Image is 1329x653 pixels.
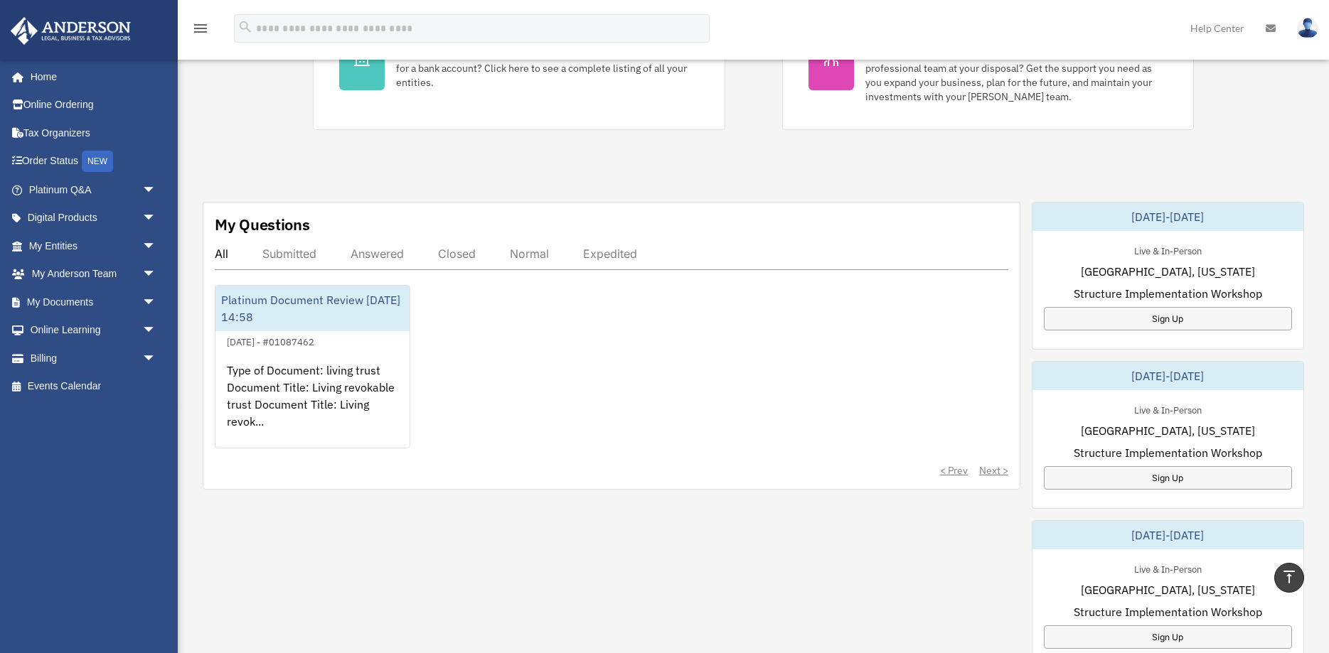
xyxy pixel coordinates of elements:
div: Did you know, as a Platinum Member, you have an entire professional team at your disposal? Get th... [865,47,1168,104]
a: Digital Productsarrow_drop_down [10,204,178,232]
span: arrow_drop_down [142,204,171,233]
a: Sign Up [1044,307,1292,330]
div: [DATE]-[DATE] [1032,203,1303,231]
div: My Questions [215,214,310,235]
span: arrow_drop_down [142,232,171,261]
a: Billingarrow_drop_down [10,344,178,372]
span: [GEOGRAPHIC_DATA], [US_STATE] [1081,581,1255,598]
a: Platinum Q&Aarrow_drop_down [10,176,178,204]
div: Answered [351,247,404,261]
div: Normal [510,247,549,261]
a: Online Learningarrow_drop_down [10,316,178,345]
a: My Anderson Team Did you know, as a Platinum Member, you have an entire professional team at your... [782,1,1195,130]
span: [GEOGRAPHIC_DATA], [US_STATE] [1081,263,1255,280]
img: Anderson Advisors Platinum Portal [6,17,135,45]
span: Structure Implementation Workshop [1074,285,1262,302]
div: Looking for an EIN, want to make an update to an entity, or sign up for a bank account? Click her... [396,47,699,90]
i: vertical_align_top [1281,568,1298,585]
div: NEW [82,151,113,172]
a: menu [192,25,209,37]
span: arrow_drop_down [142,288,171,317]
div: [DATE] - #01087462 [215,333,326,348]
span: arrow_drop_down [142,316,171,345]
div: All [215,247,228,261]
a: My Anderson Teamarrow_drop_down [10,260,178,288]
div: Platinum Document Review [DATE] 14:58 [215,286,410,331]
a: Sign Up [1044,625,1292,649]
div: Type of Document: living trust Document Title: Living revokable trust Document Title: Living revo... [215,350,410,461]
div: Closed [438,247,476,261]
a: Events Calendar [10,372,178,401]
img: User Pic [1297,18,1318,38]
a: Tax Organizers [10,119,178,147]
a: Online Ordering [10,91,178,119]
i: menu [192,20,209,37]
a: Home [10,63,171,91]
a: My Entities Looking for an EIN, want to make an update to an entity, or sign up for a bank accoun... [313,1,725,130]
span: Structure Implementation Workshop [1074,603,1262,620]
a: Order StatusNEW [10,147,178,176]
div: Live & In-Person [1123,242,1213,257]
div: [DATE]-[DATE] [1032,521,1303,549]
i: search [237,19,253,35]
span: arrow_drop_down [142,344,171,373]
div: Live & In-Person [1123,561,1213,576]
div: Expedited [583,247,637,261]
a: Platinum Document Review [DATE] 14:58[DATE] - #01087462Type of Document: living trust Document Ti... [215,285,410,448]
a: Sign Up [1044,466,1292,490]
div: [DATE]-[DATE] [1032,362,1303,390]
div: Live & In-Person [1123,401,1213,416]
span: arrow_drop_down [142,260,171,289]
a: My Documentsarrow_drop_down [10,288,178,316]
a: vertical_align_top [1274,563,1304,593]
div: Submitted [262,247,316,261]
span: arrow_drop_down [142,176,171,205]
span: Structure Implementation Workshop [1074,444,1262,461]
span: [GEOGRAPHIC_DATA], [US_STATE] [1081,422,1255,439]
a: My Entitiesarrow_drop_down [10,232,178,260]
